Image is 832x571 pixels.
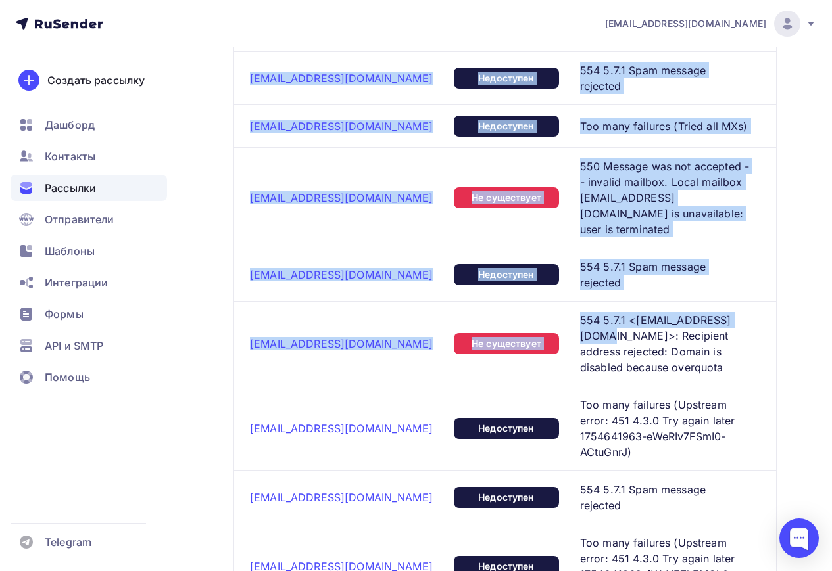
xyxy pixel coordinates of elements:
[45,117,95,133] span: Дашборд
[45,180,96,196] span: Рассылки
[454,264,559,285] div: Недоступен
[45,243,95,259] span: Шаблоны
[250,422,433,435] a: [EMAIL_ADDRESS][DOMAIN_NAME]
[580,397,750,460] span: Too many failures (Upstream error: 451 4.3.0 Try again later 1754641963-eWeRIv7FSmI0-ACtuGnrJ)
[250,337,433,350] a: [EMAIL_ADDRESS][DOMAIN_NAME]
[11,112,167,138] a: Дашборд
[11,143,167,170] a: Контакты
[580,118,748,134] span: Too many failures (Tried all MXs)
[580,158,750,237] span: 550 Message was not accepted -- invalid mailbox. Local mailbox [EMAIL_ADDRESS][DOMAIN_NAME] is un...
[45,212,114,227] span: Отправители
[47,72,145,88] div: Создать рассылку
[580,312,750,375] span: 554 5.7.1 <[EMAIL_ADDRESS][DOMAIN_NAME]>: Recipient address rejected: Domain is disabled because ...
[11,238,167,264] a: Шаблоны
[454,68,559,89] div: Недоступен
[454,333,559,354] div: Не существует
[454,487,559,508] div: Недоступен
[45,306,84,322] span: Формы
[580,62,750,94] span: 554 5.7.1 Spam message rejected
[11,175,167,201] a: Рассылки
[45,369,90,385] span: Помощь
[250,191,433,204] a: [EMAIL_ADDRESS][DOMAIN_NAME]
[605,17,766,30] span: [EMAIL_ADDRESS][DOMAIN_NAME]
[11,206,167,233] a: Отправители
[45,534,91,550] span: Telegram
[11,301,167,327] a: Формы
[454,418,559,439] div: Недоступен
[454,187,559,208] div: Не существует
[45,338,103,354] span: API и SMTP
[45,275,108,290] span: Интеграции
[250,491,433,504] a: [EMAIL_ADDRESS][DOMAIN_NAME]
[250,268,433,281] a: [EMAIL_ADDRESS][DOMAIN_NAME]
[250,72,433,85] a: [EMAIL_ADDRESS][DOMAIN_NAME]
[580,259,750,290] span: 554 5.7.1 Spam message rejected
[580,482,750,513] span: 554 5.7.1 Spam message rejected
[250,120,433,133] a: [EMAIL_ADDRESS][DOMAIN_NAME]
[454,116,559,137] div: Недоступен
[45,148,95,164] span: Контакты
[605,11,816,37] a: [EMAIL_ADDRESS][DOMAIN_NAME]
